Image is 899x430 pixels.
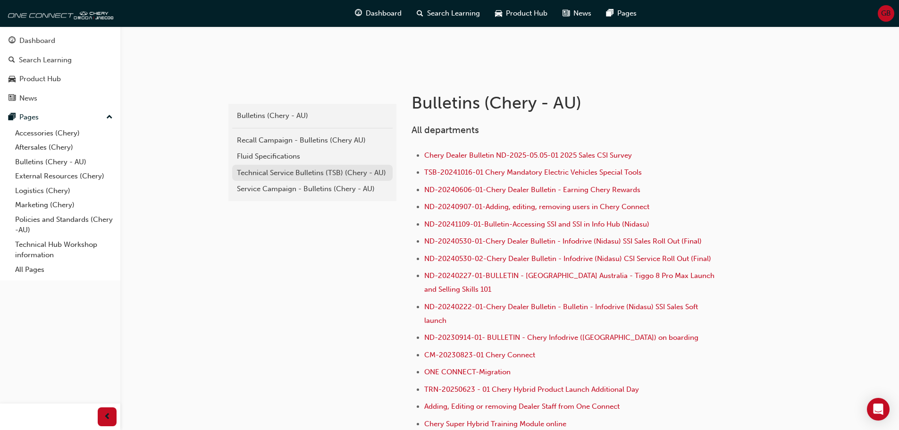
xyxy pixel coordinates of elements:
span: Dashboard [366,8,402,19]
span: Product Hub [506,8,547,19]
span: news-icon [8,94,16,103]
a: TSB-20241016-01 Chery Mandatory Electric Vehicles Special Tools [424,168,642,177]
a: ND-20240530-02-Chery Dealer Bulletin - Infodrive (Nidasu) CSI Service Roll Out (Final) [424,254,711,263]
a: Bulletins (Chery - AU) [232,108,393,124]
a: Logistics (Chery) [11,184,117,198]
a: Aftersales (Chery) [11,140,117,155]
div: Open Intercom Messenger [867,398,890,421]
a: Accessories (Chery) [11,126,117,141]
a: ND-20240530-01-Chery Dealer Bulletin - Infodrive (Nidasu) SSI Sales Roll Out (Final) [424,237,702,245]
div: Fluid Specifications [237,151,388,162]
div: Recall Campaign - Bulletins (Chery AU) [237,135,388,146]
span: car-icon [8,75,16,84]
a: ONE CONNECT-Migration [424,368,511,376]
span: guage-icon [355,8,362,19]
a: Bulletins (Chery - AU) [11,155,117,169]
a: ND-20240222-01-Chery Dealer Bulletin - Bulletin - Infodrive (Nidasu) SSI Sales Soft launch [424,303,700,325]
a: TRN-20250623 - 01 Chery Hybrid Product Launch Additional Day [424,385,639,394]
div: Service Campaign - Bulletins (Chery - AU) [237,184,388,194]
a: guage-iconDashboard [347,4,409,23]
span: pages-icon [606,8,613,19]
span: guage-icon [8,37,16,45]
button: GB [878,5,894,22]
a: ND-20230914-01- BULLETIN - Chery Infodrive ([GEOGRAPHIC_DATA]) on boarding [424,333,698,342]
button: Pages [4,109,117,126]
div: News [19,93,37,104]
span: All departments [412,125,479,135]
a: pages-iconPages [599,4,644,23]
span: search-icon [8,56,15,65]
a: Technical Hub Workshop information [11,237,117,262]
div: Search Learning [19,55,72,66]
span: GB [881,8,891,19]
a: Fluid Specifications [232,148,393,165]
a: Adding, Editing or removing Dealer Staff from One Connect [424,402,620,411]
div: Pages [19,112,39,123]
a: Marketing (Chery) [11,198,117,212]
a: Service Campaign - Bulletins (Chery - AU) [232,181,393,197]
span: news-icon [563,8,570,19]
a: External Resources (Chery) [11,169,117,184]
a: Chery Super Hybrid Training Module online [424,420,566,428]
a: ND-20241109-01-Bulletin-Accessing SSI and SSI in Info Hub (Nidasu) [424,220,649,228]
img: oneconnect [5,4,113,23]
a: CM-20230823-01 Chery Connect [424,351,535,359]
a: Dashboard [4,32,117,50]
div: Product Hub [19,74,61,84]
a: ND-20240227-01-BULLETIN - [GEOGRAPHIC_DATA] Australia - Tiggo 8 Pro Max Launch and Selling Skills... [424,271,716,294]
a: car-iconProduct Hub [487,4,555,23]
button: DashboardSearch LearningProduct HubNews [4,30,117,109]
span: Search Learning [427,8,480,19]
a: search-iconSearch Learning [409,4,487,23]
span: prev-icon [104,411,111,423]
a: News [4,90,117,107]
span: car-icon [495,8,502,19]
span: News [573,8,591,19]
a: Recall Campaign - Bulletins (Chery AU) [232,132,393,149]
span: pages-icon [8,113,16,122]
a: ND-20240907-01-Adding, editing, removing users in Chery Connect [424,202,649,211]
div: Bulletins (Chery - AU) [237,110,388,121]
a: Search Learning [4,51,117,69]
a: All Pages [11,262,117,277]
a: Technical Service Bulletins (TSB) (Chery - AU) [232,165,393,181]
div: Dashboard [19,35,55,46]
h1: Bulletins (Chery - AU) [412,93,721,113]
a: Policies and Standards (Chery -AU) [11,212,117,237]
a: news-iconNews [555,4,599,23]
span: up-icon [106,111,113,124]
a: Chery Dealer Bulletin ND-2025-05.05-01 2025 Sales CSI Survey [424,151,632,160]
a: Product Hub [4,70,117,88]
span: Pages [617,8,637,19]
a: ND-20240606-01-Chery Dealer Bulletin - Earning Chery Rewards [424,185,640,194]
div: Technical Service Bulletins (TSB) (Chery - AU) [237,168,388,178]
span: search-icon [417,8,423,19]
